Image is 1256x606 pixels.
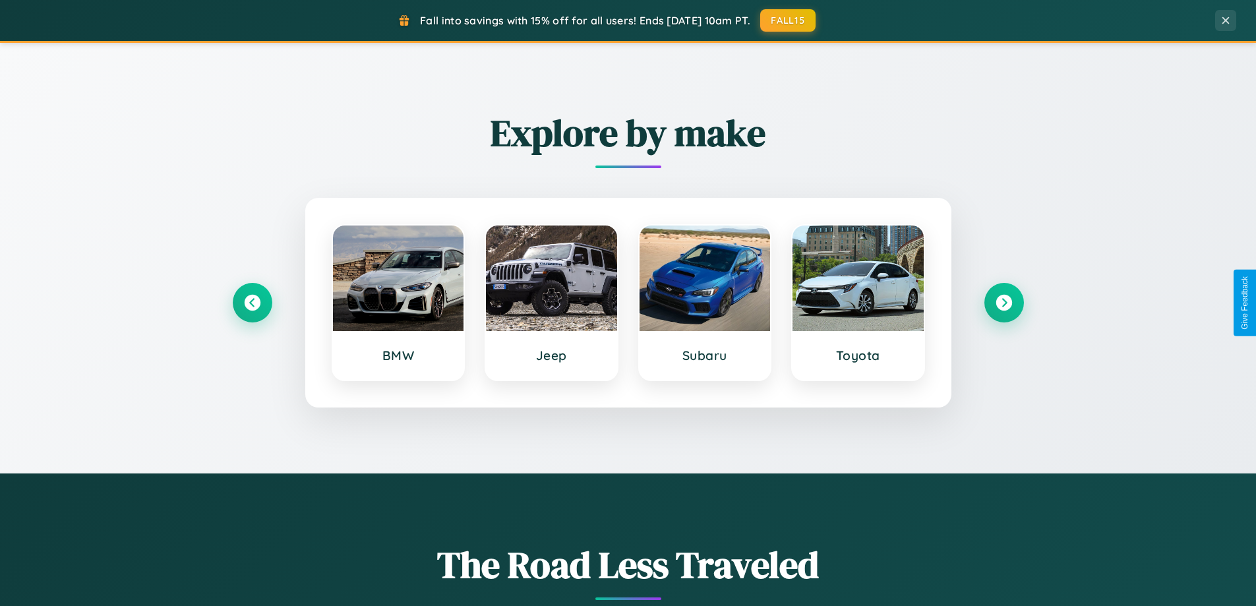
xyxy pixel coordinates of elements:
h3: Subaru [653,348,758,363]
div: Give Feedback [1240,276,1249,330]
h3: Toyota [806,348,911,363]
h1: The Road Less Traveled [233,539,1024,590]
h2: Explore by make [233,107,1024,158]
h3: BMW [346,348,451,363]
h3: Jeep [499,348,604,363]
button: FALL15 [760,9,816,32]
span: Fall into savings with 15% off for all users! Ends [DATE] 10am PT. [420,14,750,27]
